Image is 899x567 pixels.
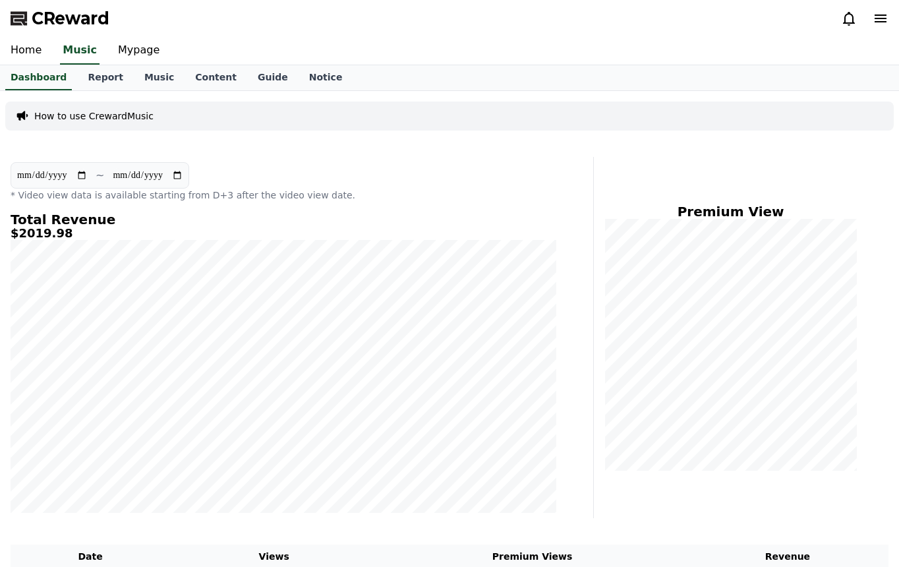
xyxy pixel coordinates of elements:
[96,167,104,183] p: ~
[247,65,299,90] a: Guide
[11,189,556,202] p: * Video view data is available starting from D+3 after the video view date.
[11,227,556,240] h5: $2019.98
[60,37,100,65] a: Music
[604,204,857,219] h4: Premium View
[5,65,72,90] a: Dashboard
[134,65,185,90] a: Music
[299,65,353,90] a: Notice
[34,109,154,123] a: How to use CrewardMusic
[11,212,556,227] h4: Total Revenue
[107,37,170,65] a: Mypage
[77,65,134,90] a: Report
[185,65,247,90] a: Content
[11,8,109,29] a: CReward
[32,8,109,29] span: CReward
